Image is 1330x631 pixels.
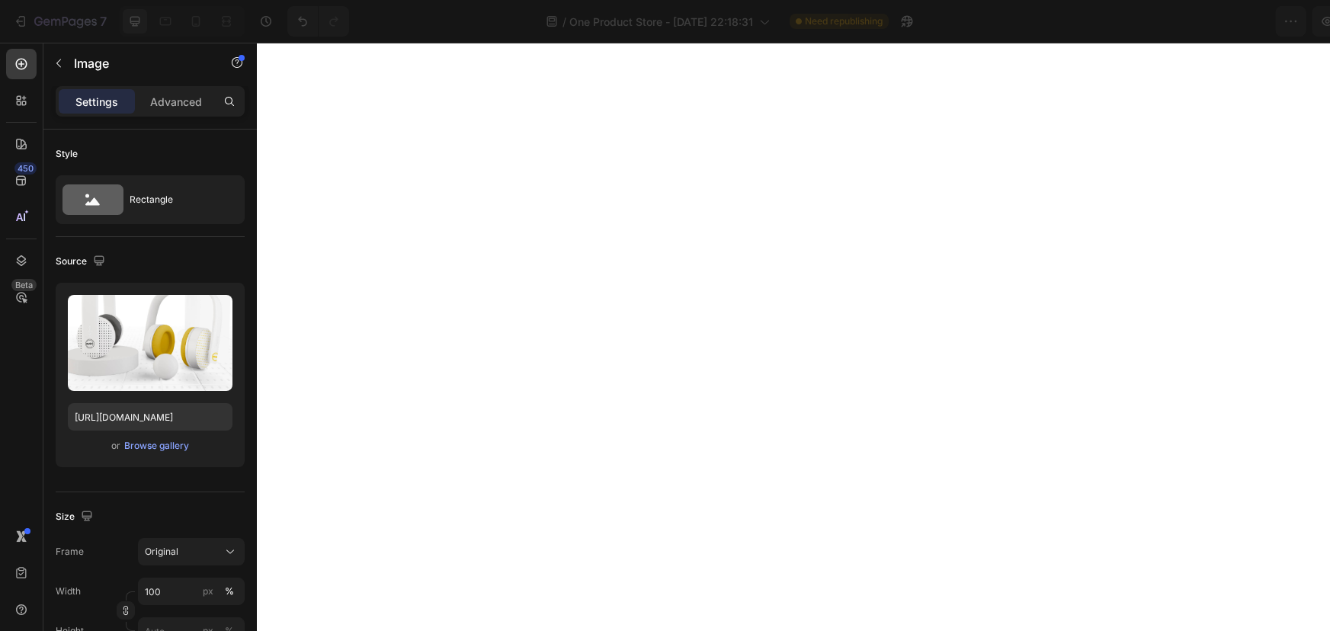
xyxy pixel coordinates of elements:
button: 7 [6,6,114,37]
input: px% [138,578,245,605]
div: Beta [11,279,37,291]
div: Rectangle [130,182,223,217]
p: Advanced [150,94,202,110]
label: Frame [56,545,84,559]
span: Save [1185,15,1210,28]
div: Size [56,507,96,527]
p: Settings [75,94,118,110]
div: Style [56,147,78,161]
span: Original [145,545,178,559]
button: Original [138,538,245,565]
button: Browse gallery [123,438,190,453]
div: Browse gallery [124,439,189,453]
p: 7 [100,12,107,30]
p: Image [74,54,204,72]
div: Publish [1242,14,1280,30]
iframe: Design area [257,43,1330,631]
button: Publish [1229,6,1293,37]
div: 450 [14,162,37,175]
input: https://example.com/image.jpg [68,403,232,431]
span: or [111,437,120,455]
div: % [225,585,234,598]
span: / [562,14,566,30]
button: Save [1172,6,1223,37]
div: px [203,585,213,598]
button: % [199,582,217,601]
span: Need republishing [805,14,883,28]
span: One Product Store - [DATE] 22:18:31 [569,14,753,30]
button: px [220,582,239,601]
img: preview-image [68,295,232,391]
div: Undo/Redo [287,6,349,37]
label: Width [56,585,81,598]
div: Source [56,251,108,272]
